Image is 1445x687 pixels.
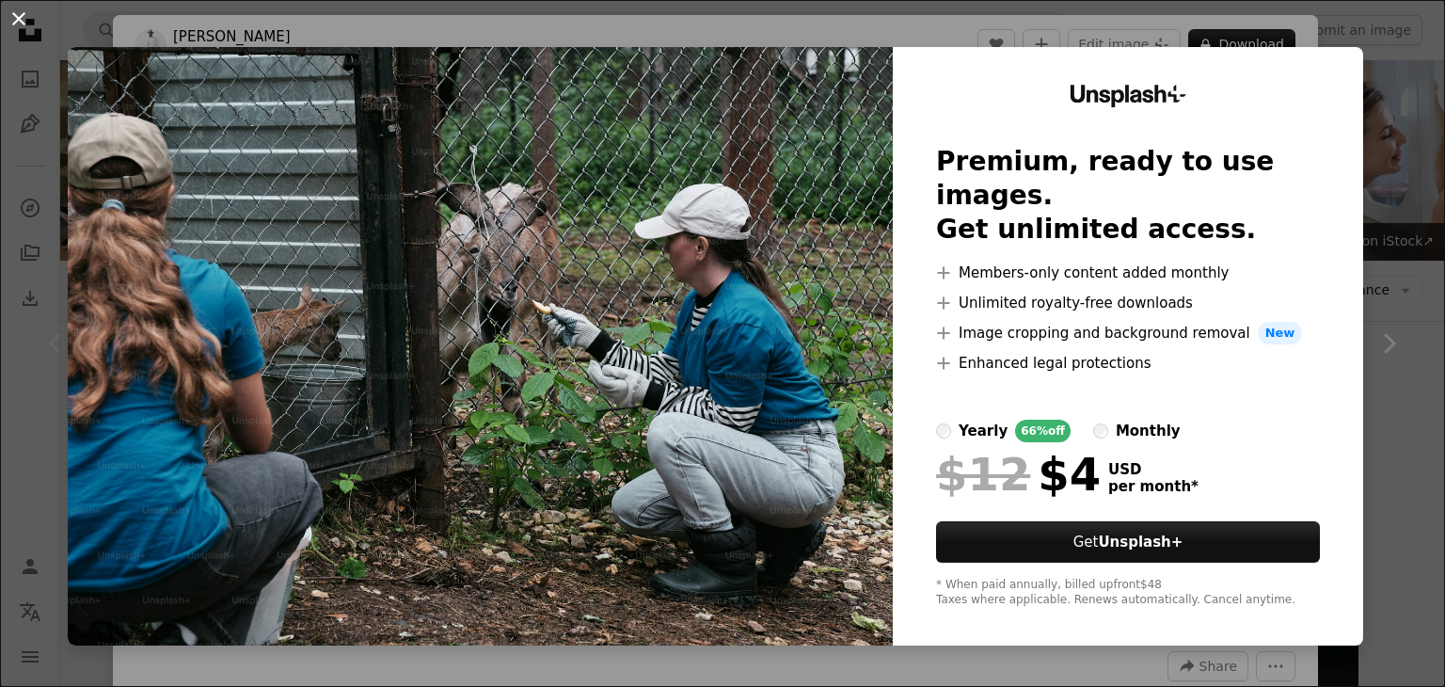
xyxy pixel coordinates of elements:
input: monthly [1093,423,1108,439]
div: yearly [959,420,1008,442]
li: Members-only content added monthly [936,262,1320,284]
div: 66% off [1015,420,1071,442]
button: GetUnsplash+ [936,521,1320,563]
span: per month * [1108,478,1199,495]
strong: Unsplash+ [1098,534,1183,551]
h2: Premium, ready to use images. Get unlimited access. [936,145,1320,247]
li: Unlimited royalty-free downloads [936,292,1320,314]
span: $12 [936,450,1030,499]
div: * When paid annually, billed upfront $48 Taxes where applicable. Renews automatically. Cancel any... [936,578,1320,608]
div: monthly [1116,420,1181,442]
span: USD [1108,461,1199,478]
li: Image cropping and background removal [936,322,1320,344]
span: New [1258,322,1303,344]
li: Enhanced legal protections [936,352,1320,375]
div: $4 [936,450,1101,499]
input: yearly66%off [936,423,951,439]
